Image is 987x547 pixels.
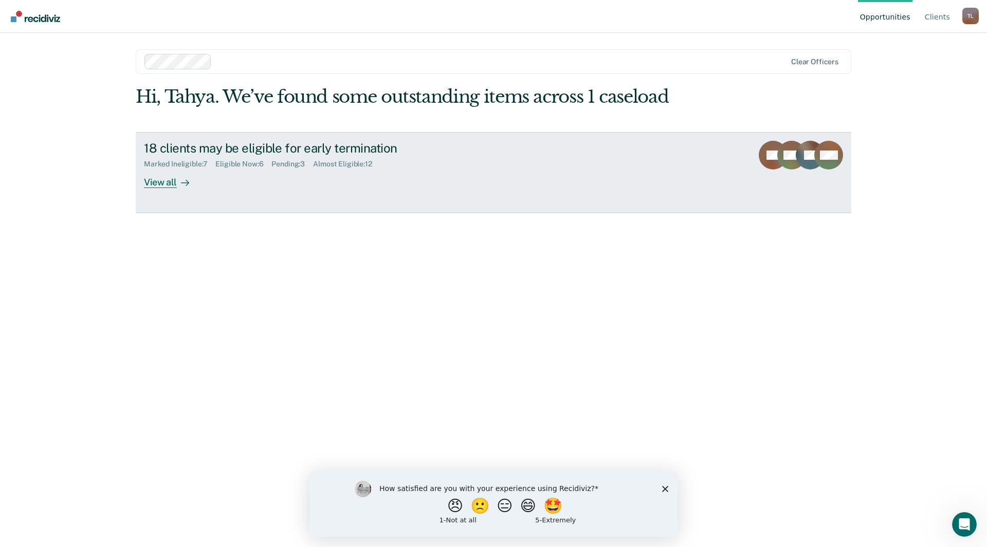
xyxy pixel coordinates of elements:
button: Profile dropdown button [962,8,979,24]
div: Marked Ineligible : 7 [144,160,215,168]
iframe: Intercom live chat [952,512,977,537]
div: Pending : 3 [271,160,313,168]
div: Eligible Now : 6 [215,160,271,168]
a: 18 clients may be eligible for early terminationMarked Ineligible:7Eligible Now:6Pending:3Almost ... [136,132,851,213]
div: View all [144,168,202,188]
div: Almost Eligible : 12 [313,160,380,168]
div: T L [962,8,979,24]
img: Recidiviz [11,11,60,22]
iframe: Survey by Kim from Recidiviz [309,470,678,537]
div: Hi, Tahya. We’ve found some outstanding items across 1 caseload [136,86,708,107]
div: Clear officers [791,58,838,66]
div: 18 clients may be eligible for early termination [144,141,505,156]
